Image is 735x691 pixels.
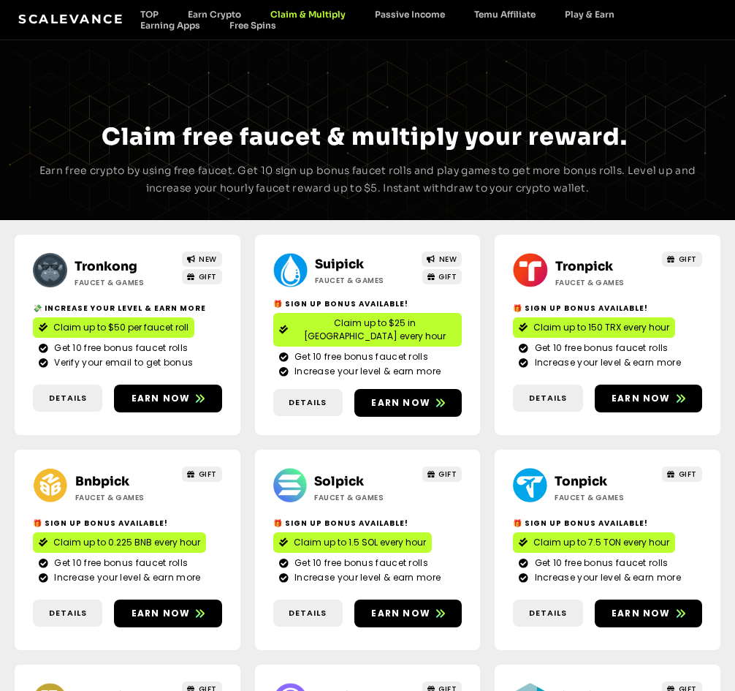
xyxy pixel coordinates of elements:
h2: 🎁 Sign Up Bonus Available! [273,298,462,309]
span: Details [49,392,87,404]
a: Earn now [114,385,221,412]
span: Claim up to 0.225 BNB every hour [53,536,200,549]
span: Claim up to 7.5 TON every hour [533,536,669,549]
a: NEW [422,252,462,267]
a: GIFT [182,269,222,284]
h2: 🎁 Sign Up Bonus Available! [273,518,462,529]
h2: 🎁 Sign Up Bonus Available! [513,518,702,529]
span: Get 10 free bonus faucet rolls [50,341,188,355]
a: Earn now [595,385,702,412]
span: Claim free faucet & multiply your reward. [102,122,628,151]
a: Bnbpick [75,474,129,489]
span: Earn now [132,392,191,405]
a: Earn now [354,600,462,627]
span: Increase your level & earn more [291,365,441,378]
span: Increase your level & earn more [291,571,441,584]
span: Increase your level & earn more [50,571,200,584]
span: GIFT [679,469,697,480]
nav: Menu [126,9,717,31]
span: Get 10 free bonus faucet rolls [291,556,428,570]
a: Details [513,600,582,627]
span: NEW [439,254,457,265]
a: Tronpick [555,259,613,274]
span: Increase your level & earn more [531,571,681,584]
a: Details [273,389,343,416]
a: GIFT [662,252,702,267]
span: Get 10 free bonus faucet rolls [531,556,669,570]
span: GIFT [199,271,217,282]
a: Claim up to 1.5 SOL every hour [273,532,432,553]
a: Details [33,385,102,412]
a: GIFT [182,467,222,482]
a: TOP [126,9,173,20]
a: Passive Income [360,9,460,20]
a: GIFT [422,269,462,284]
h2: 🎁 Sign Up Bonus Available! [513,303,702,314]
span: Earn now [371,607,430,620]
a: Claim up to $25 in [GEOGRAPHIC_DATA] every hour [273,313,462,347]
a: Tronkong [75,259,137,274]
span: Details [529,607,567,619]
a: Claim up to $50 per faucet roll [33,317,194,338]
h2: Faucet & Games [75,492,172,503]
h2: Faucet & Games [555,492,651,503]
a: Tonpick [555,474,607,489]
span: GIFT [438,271,457,282]
span: Claim up to 150 TRX every hour [533,321,669,334]
a: Details [513,385,582,412]
h2: 💸 Increase your level & earn more [33,303,222,314]
a: Details [33,600,102,627]
p: Earn free crypto by using free faucet. Get 10 sign up bonus faucet rolls and play games to get mo... [37,162,698,197]
span: Details [529,392,567,404]
a: Earn Crypto [173,9,256,20]
span: Verify your email to get bonus [50,356,193,369]
span: Earn now [612,392,671,405]
a: Details [273,600,343,627]
span: Increase your level & earn more [531,356,681,369]
a: GIFT [422,467,462,482]
a: Earning Apps [126,20,215,31]
span: GIFT [199,469,217,480]
span: Earn now [612,607,671,620]
a: Play & Earn [550,9,629,20]
a: GIFT [662,467,702,482]
a: Claim up to 7.5 TON every hour [513,532,675,553]
a: Temu Affiliate [460,9,550,20]
span: Get 10 free bonus faucet rolls [291,350,428,363]
a: Earn now [595,600,702,627]
h2: Faucet & Games [555,277,652,288]
h2: 🎁 Sign Up Bonus Available! [33,518,222,529]
span: Details [289,396,327,409]
span: Get 10 free bonus faucet rolls [50,556,188,570]
a: Suipick [315,257,364,272]
span: Claim up to $25 in [GEOGRAPHIC_DATA] every hour [294,317,457,343]
h2: Faucet & Games [315,275,411,286]
h2: Faucet & Games [314,492,411,503]
span: GIFT [679,254,697,265]
a: Scalevance [18,12,123,26]
a: Claim & Multiply [256,9,360,20]
a: Free Spins [215,20,291,31]
span: Details [49,607,87,619]
span: NEW [199,254,217,265]
span: Get 10 free bonus faucet rolls [531,341,669,355]
h2: Faucet & Games [75,277,171,288]
a: Earn now [114,600,221,627]
span: Earn now [132,607,191,620]
a: Claim up to 150 TRX every hour [513,317,675,338]
a: NEW [182,252,222,267]
span: Earn now [371,396,430,409]
span: Claim up to 1.5 SOL every hour [294,536,426,549]
a: Solpick [314,474,364,489]
a: Earn now [354,389,462,417]
span: Claim up to $50 per faucet roll [53,321,188,334]
a: Claim up to 0.225 BNB every hour [33,532,206,553]
span: Details [289,607,327,619]
span: GIFT [438,469,457,480]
